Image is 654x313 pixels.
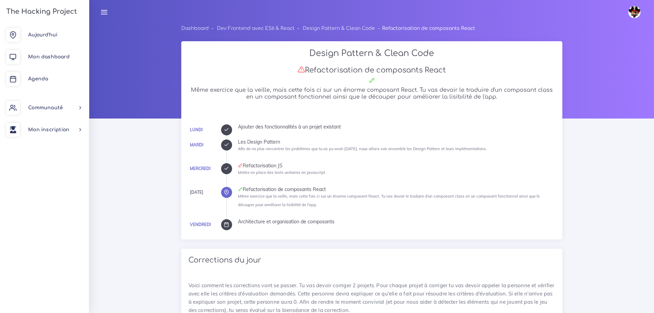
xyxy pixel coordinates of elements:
li: Refactorisation de composants React [375,24,475,33]
h5: Même exercice que la veille, mais cette fois ci sur un énorme composant React. Tu vas devoir le t... [188,87,555,100]
h3: Corrections du jour [188,256,555,265]
h2: Design Pattern & Clean Code [188,48,555,58]
span: Communauté [28,105,63,110]
span: Mon inscription [28,127,69,132]
a: Mercredi [190,166,210,171]
a: Design Pattern & Clean Code [303,26,375,31]
div: [DATE] [190,189,203,196]
h3: The Hacking Project [4,8,77,15]
small: Afin de ne plus rencontrer les problèmes que tu as pu avoir [DATE], nous allons voir ensemble les... [238,146,487,151]
span: Mon dashboard [28,54,70,59]
a: Vendredi [190,222,211,227]
span: Aujourd'hui [28,32,57,37]
img: avatar [628,6,641,18]
div: Refactorisation JS [238,163,555,168]
div: Refactorisation de composants React [238,187,555,192]
a: Lundi [190,127,203,132]
h3: Refactorisation de composants React [188,66,555,75]
span: Agenda [28,76,48,81]
small: Même exercice que la veille, mais cette fois ci sur un énorme composant React. Tu vas devoir le t... [238,194,540,207]
small: Mettre en place des tests unitaires en javascript [238,170,325,175]
a: Dashboard [181,26,209,31]
div: Architecture et organisation de composants [238,219,555,224]
div: Ajouter des fonctionnalités à un projet existant [238,124,555,129]
div: Les Design Pattern [238,139,555,144]
a: Mardi [190,142,203,147]
a: Dev Frontend avec ES6 & React [217,26,295,31]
